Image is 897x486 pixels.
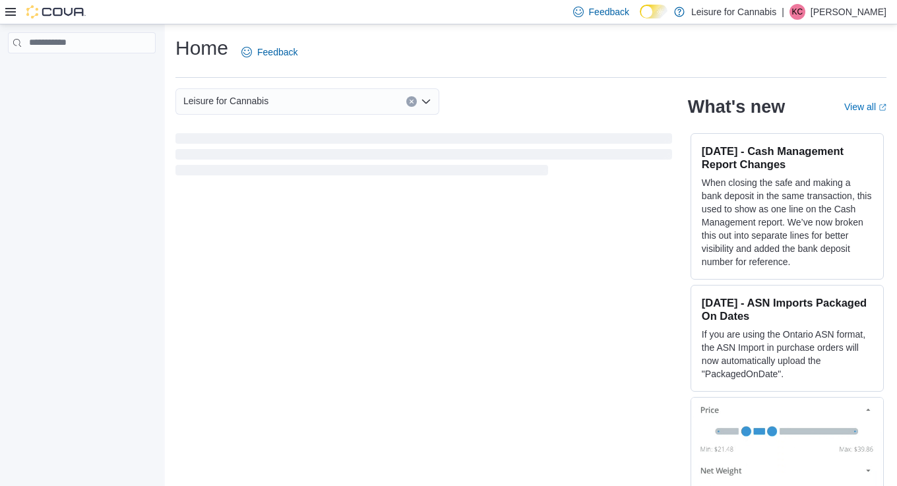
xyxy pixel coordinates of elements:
[844,102,886,112] a: View allExternal link
[26,5,86,18] img: Cova
[792,4,803,20] span: KC
[257,46,297,59] span: Feedback
[8,56,156,88] nav: Complex example
[702,296,873,322] h3: [DATE] - ASN Imports Packaged On Dates
[406,96,417,107] button: Clear input
[175,35,228,61] h1: Home
[702,176,873,268] p: When closing the safe and making a bank deposit in the same transaction, this used to show as one...
[640,5,667,18] input: Dark Mode
[702,328,873,380] p: If you are using the Ontario ASN format, the ASN Import in purchase orders will now automatically...
[811,4,886,20] p: [PERSON_NAME]
[782,4,784,20] p: |
[691,4,776,20] p: Leisure for Cannabis
[589,5,629,18] span: Feedback
[236,39,303,65] a: Feedback
[789,4,805,20] div: Kyna Crumley
[421,96,431,107] button: Open list of options
[702,144,873,171] h3: [DATE] - Cash Management Report Changes
[175,136,672,178] span: Loading
[688,96,785,117] h2: What's new
[879,104,886,111] svg: External link
[183,93,268,109] span: Leisure for Cannabis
